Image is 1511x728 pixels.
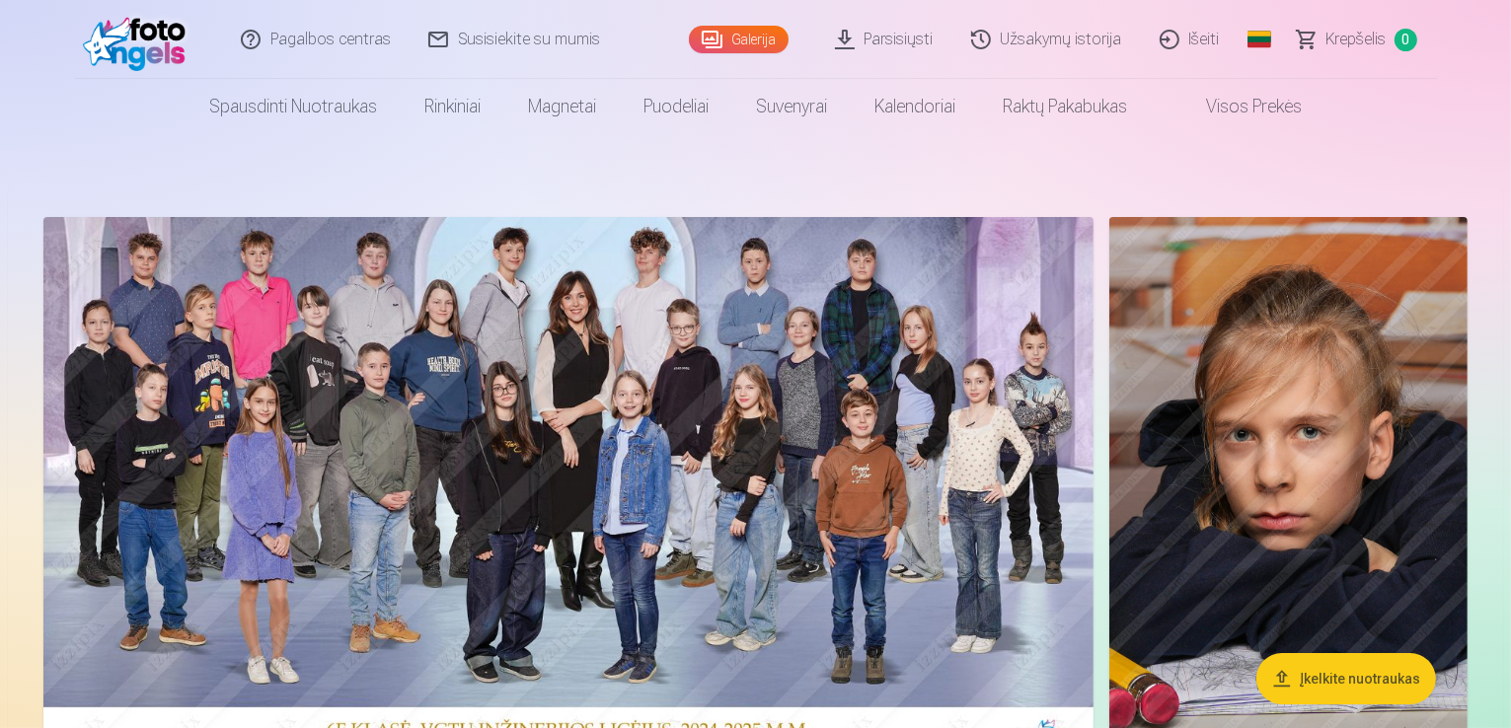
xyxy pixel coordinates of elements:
a: Raktų pakabukas [979,79,1151,134]
span: Krepšelis [1326,28,1387,51]
a: Spausdinti nuotraukas [186,79,401,134]
a: Puodeliai [620,79,732,134]
a: Kalendoriai [851,79,979,134]
a: Magnetai [504,79,620,134]
a: Suvenyrai [732,79,851,134]
button: Įkelkite nuotraukas [1256,653,1436,704]
a: Visos prekės [1151,79,1325,134]
img: /fa5 [83,8,196,71]
a: Rinkiniai [401,79,504,134]
span: 0 [1395,29,1417,51]
a: Galerija [689,26,789,53]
